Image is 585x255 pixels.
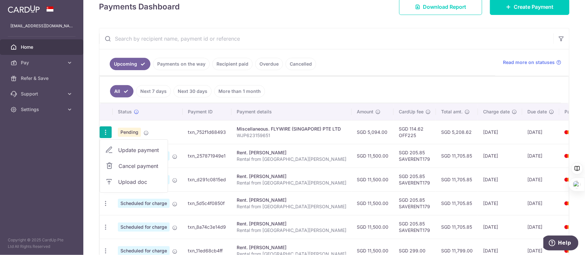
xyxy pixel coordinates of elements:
td: [DATE] [522,144,559,168]
img: CardUp [8,5,40,13]
div: Rent. [PERSON_NAME] [237,197,346,203]
input: Search by recipient name, payment id or reference [99,28,553,49]
td: [DATE] [478,144,522,168]
p: Rental from [GEOGRAPHIC_DATA][PERSON_NAME] [237,203,346,210]
iframe: Opens a widget where you can find more information [543,236,578,252]
td: txn_d291c0815ed [183,168,231,191]
a: Payments on the way [153,58,210,70]
p: [EMAIL_ADDRESS][DOMAIN_NAME] [10,23,73,29]
span: Status [118,108,132,115]
span: Due date [527,108,547,115]
td: SGD 11,500.00 [352,215,394,239]
span: Total amt. [441,108,463,115]
td: [DATE] [522,215,559,239]
a: Overdue [255,58,283,70]
span: Support [21,91,64,97]
td: SGD 11,705.85 [436,168,478,191]
a: Read more on statuses [503,59,561,66]
p: Rental from [GEOGRAPHIC_DATA][PERSON_NAME] [237,227,346,234]
a: Cancelled [286,58,316,70]
td: SGD 205.85 SAVERENT179 [394,215,436,239]
td: [DATE] [522,191,559,215]
td: [DATE] [478,120,522,144]
span: Pending [118,128,141,137]
a: Upcoming [110,58,150,70]
td: [DATE] [478,191,522,215]
div: Miscellaneous. FLYWIRE (SINGAPORE) PTE LTD [237,126,346,132]
td: SGD 205.85 SAVERENT179 [394,191,436,215]
div: Rent. [PERSON_NAME] [237,149,346,156]
a: All [110,85,133,97]
th: Payment details [231,103,352,120]
td: SGD 11,705.85 [436,191,478,215]
a: Next 7 days [136,85,171,97]
td: SGD 11,705.85 [436,215,478,239]
span: Download Report [423,3,466,11]
span: Settings [21,106,64,113]
a: Next 30 days [174,85,212,97]
td: SGD 11,500.00 [352,144,394,168]
span: Read more on statuses [503,59,555,66]
img: Bank Card [561,223,574,231]
td: [DATE] [522,120,559,144]
img: Bank Card [561,199,574,207]
td: SGD 11,500.00 [352,168,394,191]
img: Bank Card [561,152,574,160]
td: SGD 11,705.85 [436,144,478,168]
td: txn_752f1d68493 [183,120,231,144]
div: Rent. [PERSON_NAME] [237,221,346,227]
td: txn_257871949e1 [183,144,231,168]
td: SGD 5,094.00 [352,120,394,144]
td: SGD 114.62 OFF225 [394,120,436,144]
img: Bank Card [561,128,574,136]
td: SGD 205.85 SAVERENT179 [394,168,436,191]
span: Charge date [483,108,510,115]
td: SGD 11,500.00 [352,191,394,215]
td: SGD 5,208.62 [436,120,478,144]
td: [DATE] [522,168,559,191]
span: Pay [21,59,64,66]
span: Create Payment [514,3,553,11]
td: [DATE] [478,215,522,239]
div: Rent. [PERSON_NAME] [237,173,346,180]
h4: Payments Dashboard [99,1,180,13]
a: More than 1 month [214,85,265,97]
div: Rent. [PERSON_NAME] [237,244,346,251]
p: WJP623159651 [237,132,346,139]
td: txn_5d5c4f0850f [183,191,231,215]
a: Recipient paid [212,58,253,70]
img: Bank Card [561,176,574,184]
td: txn_8a74c3e14d9 [183,215,231,239]
p: Rental from [GEOGRAPHIC_DATA][PERSON_NAME] [237,156,346,162]
td: SGD 205.85 SAVERENT179 [394,144,436,168]
span: Home [21,44,64,50]
span: Scheduled for charge [118,223,170,232]
th: Payment ID [183,103,231,120]
td: [DATE] [478,168,522,191]
span: Refer & Save [21,75,64,82]
span: Scheduled for charge [118,199,170,208]
p: Rental from [GEOGRAPHIC_DATA][PERSON_NAME] [237,180,346,186]
span: Amount [357,108,373,115]
span: CardUp fee [399,108,424,115]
